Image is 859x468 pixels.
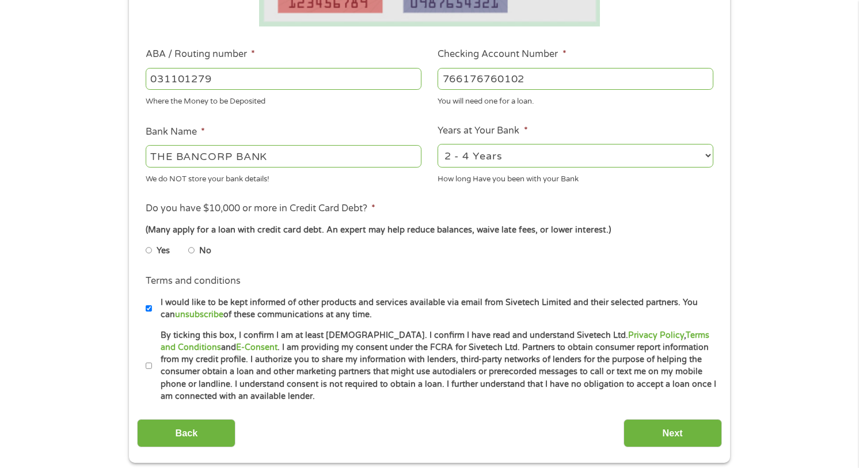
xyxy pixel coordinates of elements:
input: 263177916 [146,68,421,90]
div: You will need one for a loan. [438,92,713,108]
label: Bank Name [146,126,205,138]
label: I would like to be kept informed of other products and services available via email from Sivetech... [152,296,717,321]
a: unsubscribe [175,310,223,319]
input: 345634636 [438,68,713,90]
input: Next [624,419,722,447]
input: Back [137,419,235,447]
label: By ticking this box, I confirm I am at least [DEMOGRAPHIC_DATA]. I confirm I have read and unders... [152,329,717,403]
label: Do you have $10,000 or more in Credit Card Debt? [146,203,375,215]
label: Terms and conditions [146,275,241,287]
a: E-Consent [236,343,278,352]
a: Privacy Policy [628,330,684,340]
a: Terms and Conditions [161,330,709,352]
label: No [199,245,211,257]
div: Where the Money to be Deposited [146,92,421,108]
label: Checking Account Number [438,48,566,60]
label: ABA / Routing number [146,48,255,60]
div: (Many apply for a loan with credit card debt. An expert may help reduce balances, waive late fees... [146,224,713,237]
div: How long Have you been with your Bank [438,169,713,185]
label: Years at Your Bank [438,125,527,137]
label: Yes [157,245,170,257]
div: We do NOT store your bank details! [146,169,421,185]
